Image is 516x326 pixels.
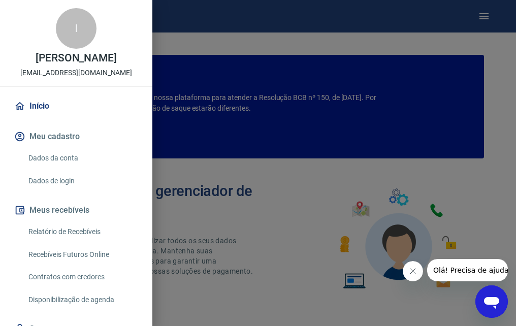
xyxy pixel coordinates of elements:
iframe: Botão para abrir a janela de mensagens [475,285,508,318]
a: Dados de login [24,171,140,191]
p: [PERSON_NAME] [36,53,117,63]
iframe: Fechar mensagem [403,261,423,281]
a: Recebíveis Futuros Online [24,244,140,265]
span: Olá! Precisa de ajuda? [6,7,85,15]
button: Meu cadastro [12,125,140,148]
a: Contratos com credores [24,267,140,287]
a: Início [12,95,140,117]
div: l [56,8,96,49]
iframe: Mensagem da empresa [427,259,508,281]
a: Dados da conta [24,148,140,169]
button: Meus recebíveis [12,199,140,221]
p: [EMAIL_ADDRESS][DOMAIN_NAME] [20,68,133,78]
a: Disponibilização de agenda [24,289,140,310]
a: Relatório de Recebíveis [24,221,140,242]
